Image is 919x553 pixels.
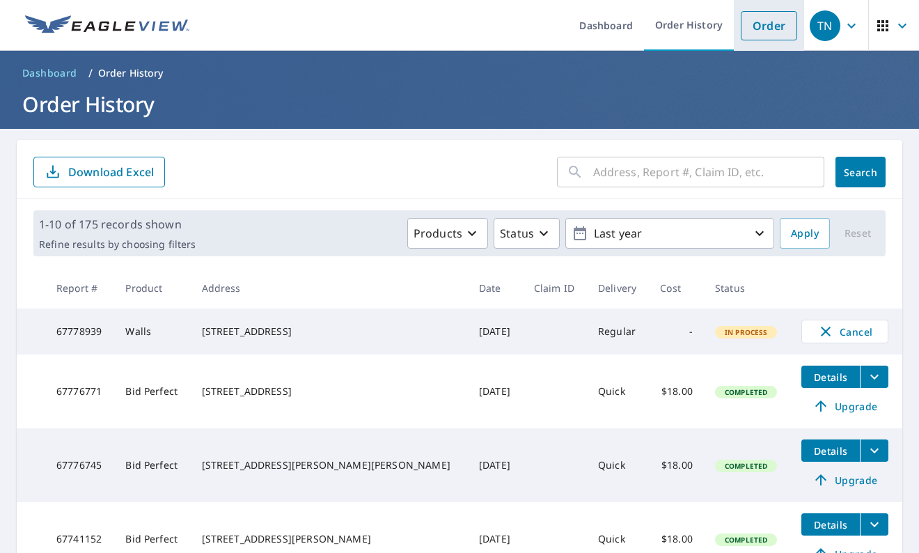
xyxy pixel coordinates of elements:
[468,267,523,309] th: Date
[114,428,190,502] td: Bid Perfect
[565,218,774,249] button: Last year
[810,518,851,531] span: Details
[45,428,114,502] td: 67776745
[704,267,790,309] th: Status
[810,398,880,414] span: Upgrade
[39,238,196,251] p: Refine results by choosing filters
[468,355,523,428] td: [DATE]
[191,267,468,309] th: Address
[114,309,190,355] td: Walls
[741,11,797,40] a: Order
[68,164,154,180] p: Download Excel
[588,221,751,246] p: Last year
[500,225,534,242] p: Status
[649,355,704,428] td: $18.00
[860,366,888,388] button: filesDropdownBtn-67776771
[649,267,704,309] th: Cost
[801,439,860,462] button: detailsBtn-67776745
[847,166,874,179] span: Search
[593,153,824,192] input: Address, Report #, Claim ID, etc.
[810,444,851,458] span: Details
[801,513,860,536] button: detailsBtn-67741152
[45,355,114,428] td: 67776771
[810,10,840,41] div: TN
[22,66,77,80] span: Dashboard
[587,267,649,309] th: Delivery
[45,267,114,309] th: Report #
[494,218,560,249] button: Status
[810,472,880,488] span: Upgrade
[88,65,93,81] li: /
[860,513,888,536] button: filesDropdownBtn-67741152
[202,532,457,546] div: [STREET_ADDRESS][PERSON_NAME]
[801,366,860,388] button: detailsBtn-67776771
[716,327,776,337] span: In Process
[523,267,587,309] th: Claim ID
[98,66,164,80] p: Order History
[202,458,457,472] div: [STREET_ADDRESS][PERSON_NAME][PERSON_NAME]
[716,461,776,471] span: Completed
[649,309,704,355] td: -
[716,535,776,545] span: Completed
[801,395,888,417] a: Upgrade
[587,428,649,502] td: Quick
[407,218,488,249] button: Products
[17,90,902,118] h1: Order History
[816,323,874,340] span: Cancel
[468,309,523,355] td: [DATE]
[801,320,888,343] button: Cancel
[716,387,776,397] span: Completed
[468,428,523,502] td: [DATE]
[45,309,114,355] td: 67778939
[114,267,190,309] th: Product
[414,225,462,242] p: Products
[780,218,830,249] button: Apply
[39,216,196,233] p: 1-10 of 175 records shown
[17,62,902,84] nav: breadcrumb
[801,469,888,491] a: Upgrade
[33,157,165,187] button: Download Excel
[202,325,457,338] div: [STREET_ADDRESS]
[860,439,888,462] button: filesDropdownBtn-67776745
[202,384,457,398] div: [STREET_ADDRESS]
[25,15,189,36] img: EV Logo
[649,428,704,502] td: $18.00
[587,309,649,355] td: Regular
[114,355,190,428] td: Bid Perfect
[810,371,851,384] span: Details
[835,157,886,187] button: Search
[791,225,819,242] span: Apply
[587,355,649,428] td: Quick
[17,62,83,84] a: Dashboard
